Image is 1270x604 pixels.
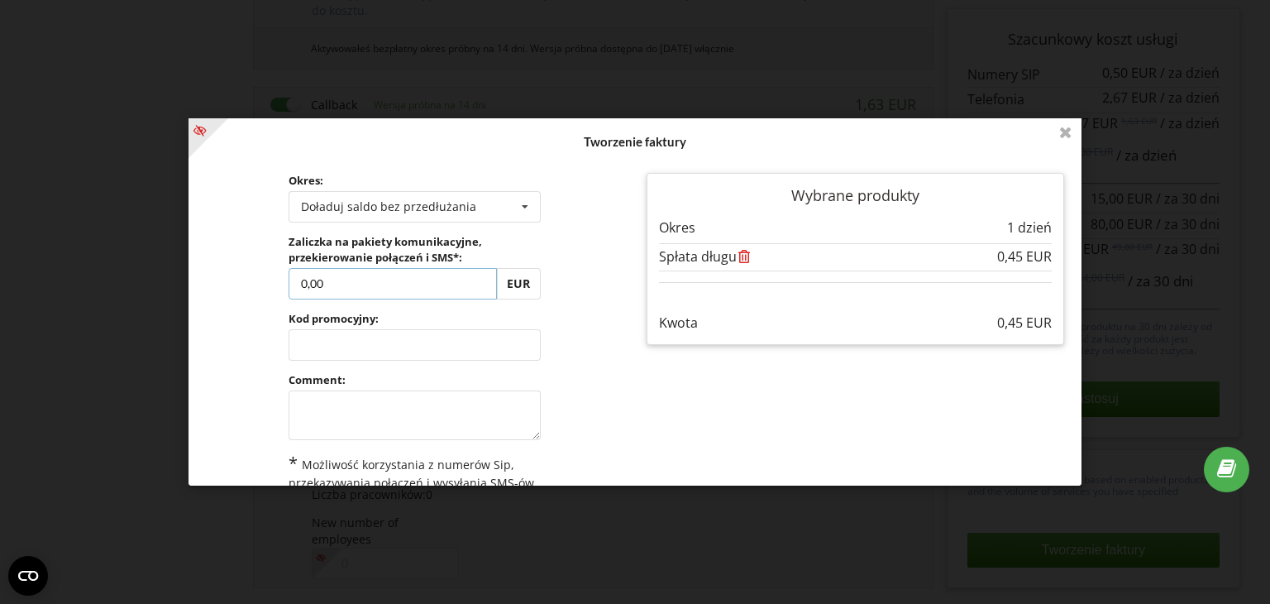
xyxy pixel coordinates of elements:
[997,249,1052,264] div: 0,45 EUR
[289,173,541,188] label: Okres:
[289,234,541,264] label: Zaliczka na pakiety komunikacyjne, przekierowanie połączeń i SMS*:
[289,311,541,326] label: Kod promocyjny:
[659,218,695,237] p: Okres
[659,249,1052,264] div: Spłata długu
[659,185,1052,207] p: Wybrane produkty
[289,452,541,524] div: Możliwość korzystania z numerów Sip, przekazywania połączeń i wysyłania SMS-ów jest zapewniona w ...
[289,372,541,387] label: Comment:
[8,556,48,596] button: Open CMP widget
[289,268,497,300] input: Enter sum
[206,134,1064,150] h4: Tworzenie faktury
[497,268,541,300] div: EUR
[997,314,1052,333] p: 0,45 EUR
[301,201,476,213] div: Doładuj saldo bez przedłużania
[1007,218,1052,237] p: 1 dzień
[659,314,698,333] p: Kwota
